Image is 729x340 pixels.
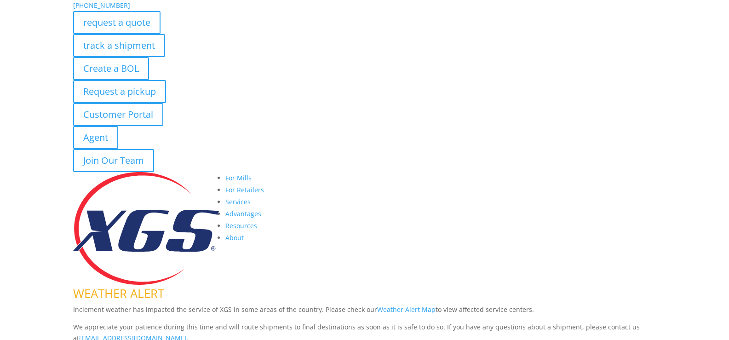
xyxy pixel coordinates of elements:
[225,197,251,206] a: Services
[73,304,656,322] p: Inclement weather has impacted the service of XGS in some areas of the country. Please check our ...
[73,126,118,149] a: Agent
[73,1,130,10] a: [PHONE_NUMBER]
[73,57,149,80] a: Create a BOL
[73,80,166,103] a: Request a pickup
[225,173,252,182] a: For Mills
[225,233,244,242] a: About
[225,221,257,230] a: Resources
[377,305,436,314] a: Weather Alert Map
[73,149,154,172] a: Join Our Team
[225,185,264,194] a: For Retailers
[73,34,165,57] a: track a shipment
[73,103,163,126] a: Customer Portal
[73,11,161,34] a: request a quote
[225,209,261,218] a: Advantages
[73,285,164,302] span: WEATHER ALERT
